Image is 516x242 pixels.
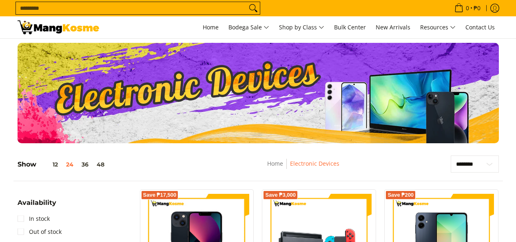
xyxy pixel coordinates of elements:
[265,193,296,198] span: Save ₱3,000
[143,193,177,198] span: Save ₱17,500
[376,23,410,31] span: New Arrivals
[461,16,499,38] a: Contact Us
[210,159,397,177] nav: Breadcrumbs
[199,16,223,38] a: Home
[465,5,470,11] span: 0
[36,161,62,168] button: 12
[78,161,93,168] button: 36
[472,5,482,11] span: ₱0
[18,160,109,169] h5: Show
[267,160,283,167] a: Home
[334,23,366,31] span: Bulk Center
[107,16,499,38] nav: Main Menu
[18,20,99,34] img: Electronic Devices - Premium Brands with Warehouse Prices l Mang Kosme
[279,22,324,33] span: Shop by Class
[290,160,339,167] a: Electronic Devices
[372,16,414,38] a: New Arrivals
[228,22,269,33] span: Bodega Sale
[93,161,109,168] button: 48
[18,225,62,238] a: Out of stock
[203,23,219,31] span: Home
[247,2,260,14] button: Search
[18,200,56,212] summary: Open
[62,161,78,168] button: 24
[452,4,483,13] span: •
[465,23,495,31] span: Contact Us
[416,16,460,38] a: Resources
[330,16,370,38] a: Bulk Center
[18,200,56,206] span: Availability
[224,16,273,38] a: Bodega Sale
[18,212,50,225] a: In stock
[420,22,456,33] span: Resources
[275,16,328,38] a: Shop by Class
[388,193,414,198] span: Save ₱200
